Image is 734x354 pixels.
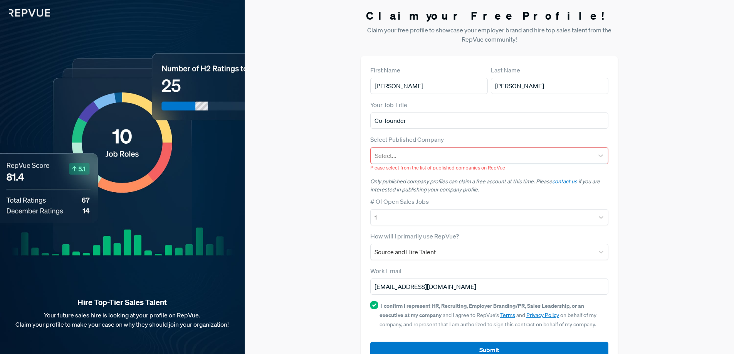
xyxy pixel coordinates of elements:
[370,279,609,295] input: Email
[361,9,618,22] h3: Claim your Free Profile!
[370,100,407,109] label: Your Job Title
[380,302,596,328] span: and I agree to RepVue’s and on behalf of my company, and represent that I am authorized to sign t...
[491,65,520,75] label: Last Name
[370,232,459,241] label: How will I primarily use RepVue?
[361,25,618,44] p: Claim your free profile to showcase your employer brand and hire top sales talent from the RepVue...
[12,310,232,329] p: Your future sales hire is looking at your profile on RepVue. Claim your profile to make your case...
[370,135,444,144] label: Select Published Company
[370,65,400,75] label: First Name
[370,78,488,94] input: First Name
[500,312,515,319] a: Terms
[370,266,401,275] label: Work Email
[552,178,577,185] a: contact us
[526,312,559,319] a: Privacy Policy
[12,297,232,307] strong: Hire Top-Tier Sales Talent
[491,78,608,94] input: Last Name
[370,178,609,194] p: Only published company profiles can claim a free account at this time. Please if you are interest...
[380,302,584,319] strong: I confirm I represent HR, Recruiting, Employer Branding/PR, Sales Leadership, or an executive at ...
[370,112,609,129] input: Title
[370,164,609,171] p: Please select from the list of published companies on RepVue
[370,197,429,206] label: # Of Open Sales Jobs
